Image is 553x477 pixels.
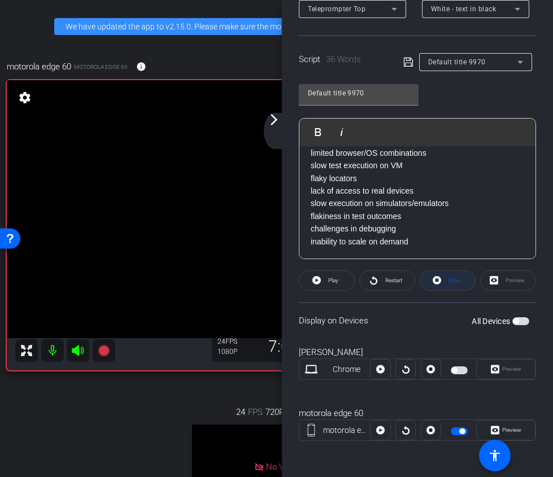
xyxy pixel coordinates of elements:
[326,54,361,64] span: 36 Words
[449,277,460,283] span: Stop
[74,63,128,71] span: motorola edge 60
[311,235,524,248] p: inability to scale on demand
[54,18,499,35] div: We have updated the app to v2.15.0. Please make sure the mobile user has the newest version.
[308,86,410,100] input: Title
[225,338,237,345] span: FPS
[246,337,321,356] div: 7:05
[311,172,524,185] p: flaky locators
[136,62,146,72] mat-icon: info
[248,406,263,418] span: FPS
[217,347,246,356] div: 1080P
[17,91,33,104] mat-icon: settings
[266,461,299,471] span: No Video
[236,406,245,418] span: 24
[299,407,536,420] div: motorola edge 60
[428,58,486,66] span: Default title 9970
[299,270,355,291] button: Play
[311,185,524,197] p: lack of access to real devices
[328,277,338,283] span: Play
[299,346,536,359] div: [PERSON_NAME]
[217,337,246,346] div: 24
[308,5,365,13] span: Teleprompter Top
[299,53,387,66] div: Script
[323,364,371,375] div: Chrome
[385,277,402,283] span: Restart
[311,147,524,159] p: limited browser/OS combinations
[476,420,535,440] button: Preview
[502,427,521,433] span: Preview
[323,425,371,436] div: motorola edge 60
[299,302,536,339] div: Display on Devices
[267,113,281,126] mat-icon: arrow_forward_ios
[265,406,284,418] span: 720P
[7,60,71,73] span: motorola edge 60
[307,121,329,143] button: Bold (⌘B)
[311,197,524,209] p: slow execution on simulators/emulators
[488,449,502,462] mat-icon: accessibility
[359,270,415,291] button: Restart
[311,159,524,172] p: slow test execution on VM
[472,316,512,327] label: All Devices
[420,270,476,291] button: Stop
[431,5,497,13] span: White - text in black
[311,210,524,222] p: flakiness in test outcomes
[311,222,524,235] p: challenges in debugging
